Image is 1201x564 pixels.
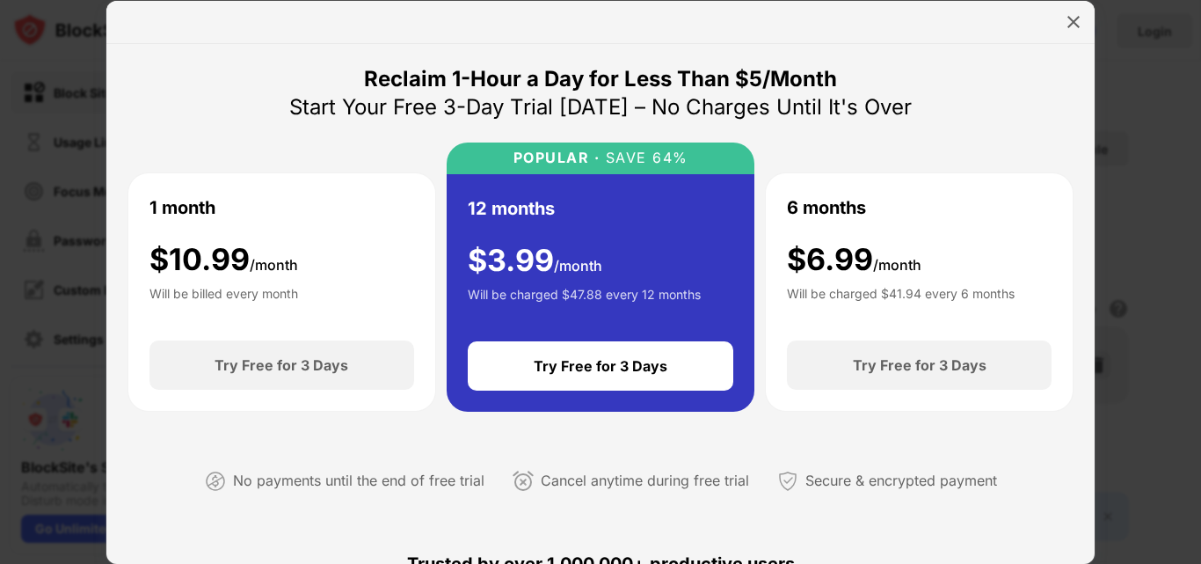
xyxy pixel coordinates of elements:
[853,356,986,374] div: Try Free for 3 Days
[364,65,837,93] div: Reclaim 1-Hour a Day for Less Than $5/Month
[513,150,600,166] div: POPULAR ·
[513,471,534,492] img: cancel-anytime
[534,357,667,375] div: Try Free for 3 Days
[468,285,701,320] div: Will be charged $47.88 every 12 months
[805,468,997,494] div: Secure & encrypted payment
[468,243,602,279] div: $ 3.99
[250,256,298,274] span: /month
[215,356,348,374] div: Try Free for 3 Days
[149,242,298,278] div: $ 10.99
[873,256,921,274] span: /month
[777,471,798,492] img: secured-payment
[554,257,602,275] span: /month
[787,194,866,221] div: 6 months
[468,195,555,222] div: 12 months
[149,194,215,221] div: 1 month
[600,150,688,166] div: SAVE 64%
[541,468,749,494] div: Cancel anytime during free trial
[289,93,912,121] div: Start Your Free 3-Day Trial [DATE] – No Charges Until It's Over
[205,471,226,492] img: not-paying
[787,242,921,278] div: $ 6.99
[233,468,484,494] div: No payments until the end of free trial
[149,284,298,319] div: Will be billed every month
[787,284,1015,319] div: Will be charged $41.94 every 6 months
